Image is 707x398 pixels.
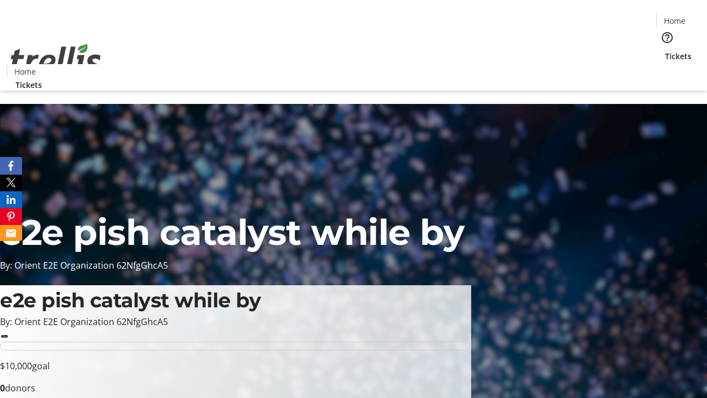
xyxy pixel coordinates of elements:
button: Cart [656,62,678,84]
span: Home [664,15,685,27]
a: Home [7,66,43,77]
span: Tickets [665,50,692,62]
a: Tickets [7,79,51,91]
a: Tickets [656,50,700,62]
button: Help [656,27,678,49]
span: Home [14,66,36,77]
img: Orient E2E Organization 62NfgGhcA5's Logo [7,32,105,87]
span: Tickets [15,79,42,91]
a: Home [657,15,692,27]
